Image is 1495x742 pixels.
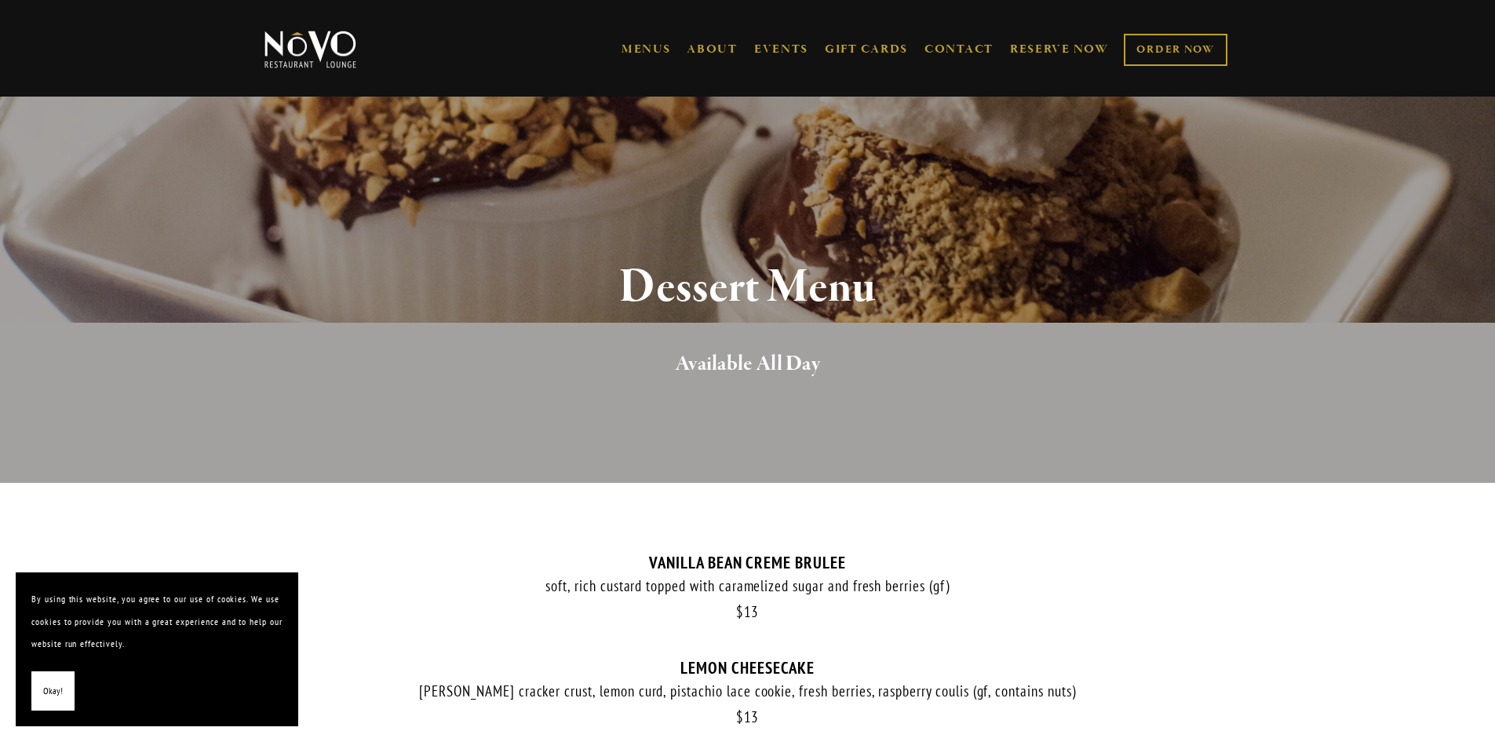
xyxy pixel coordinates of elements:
[825,35,908,64] a: GIFT CARDS
[1010,35,1109,64] a: RESERVE NOW
[687,42,738,57] a: ABOUT
[43,680,63,703] span: Okay!
[261,603,1234,621] div: 13
[290,348,1205,381] h2: Available All Day
[924,35,994,64] a: CONTACT
[754,42,808,57] a: EVENTS
[261,708,1234,726] div: 13
[261,658,1234,678] div: LEMON CHEESECAKE
[261,682,1234,701] div: [PERSON_NAME] cracker crust, lemon curd, pistachio lace cookie, fresh berries, raspberry coulis (...
[16,572,298,726] section: Cookie banner
[31,671,75,711] button: Okay!
[261,553,1234,572] div: VANILLA BEAN CREME BRULEE
[622,42,671,57] a: MENUS
[261,576,1234,596] div: soft, rich custard topped with caramelized sugar and fresh berries (gf)
[736,602,744,621] span: $
[736,707,744,726] span: $
[1124,34,1227,66] a: ORDER NOW
[31,588,283,656] p: By using this website, you agree to our use of cookies. We use cookies to provide you with a grea...
[290,262,1205,313] h1: Dessert Menu
[261,30,359,69] img: Novo Restaurant &amp; Lounge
